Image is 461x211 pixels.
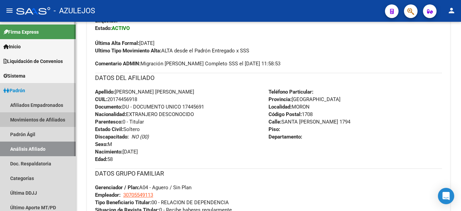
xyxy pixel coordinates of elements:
[95,96,107,102] strong: CUIL:
[3,72,25,80] span: Sistema
[269,96,340,102] span: [GEOGRAPHIC_DATA]
[95,141,108,147] strong: Sexo:
[95,149,138,155] span: [DATE]
[95,156,113,162] span: 58
[269,89,313,95] strong: Teléfono Particular:
[95,126,140,132] span: Soltero
[95,18,117,24] strong: Etiquetas:
[269,119,281,125] strong: Calle:
[95,89,115,95] strong: Apellido:
[54,3,95,18] span: - AZULEJOS
[95,89,194,95] span: [PERSON_NAME] [PERSON_NAME]
[3,87,25,94] span: Padrón
[131,134,149,140] i: NO (00)
[95,40,139,46] strong: Última Alta Formal:
[112,25,130,31] strong: ACTIVO
[269,104,292,110] strong: Localidad:
[95,199,229,206] span: 00 - RELACION DE DEPENDENCIA
[269,104,310,110] span: MORON
[95,73,442,83] h3: DATOS DEL AFILIADO
[95,111,194,117] span: EXTRANJERO DESCONOCIDO
[95,119,123,125] strong: Parentesco:
[269,96,292,102] strong: Provincia:
[95,184,191,191] span: A04 - Aguero / Sin Plan
[269,111,302,117] strong: Código Postal:
[95,149,123,155] strong: Nacimiento:
[95,104,122,110] strong: Documento:
[269,111,313,117] span: 1708
[123,192,153,198] span: 30705549113
[95,104,204,110] span: DU - DOCUMENTO UNICO 17445691
[269,126,280,132] strong: Piso:
[95,60,280,67] span: Migración [PERSON_NAME] Completo SSS el [DATE] 11:58:53
[95,184,139,191] strong: Gerenciador / Plan:
[95,48,249,54] span: ALTA desde el Padrón Entregado x SSS
[95,141,112,147] span: M
[3,58,63,65] span: Liquidación de Convenios
[3,43,21,50] span: Inicio
[95,61,141,67] strong: Comentario ADMIN:
[95,111,126,117] strong: Nacionalidad:
[95,199,151,206] strong: Tipo Beneficiario Titular:
[95,156,107,162] strong: Edad:
[95,25,112,31] strong: Estado:
[95,126,123,132] strong: Estado Civil:
[95,40,154,46] span: [DATE]
[269,134,302,140] strong: Departamento:
[95,192,121,198] strong: Empleador:
[5,6,14,15] mat-icon: menu
[95,119,144,125] span: 0 - Titular
[95,48,161,54] strong: Ultimo Tipo Movimiento Alta:
[95,134,129,140] strong: Discapacitado:
[95,169,442,178] h3: DATOS GRUPO FAMILIAR
[269,119,350,125] span: SANTA [PERSON_NAME] 1794
[438,188,454,204] div: Open Intercom Messenger
[3,28,39,36] span: Firma Express
[95,96,137,102] span: 20174456918
[447,6,456,15] mat-icon: person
